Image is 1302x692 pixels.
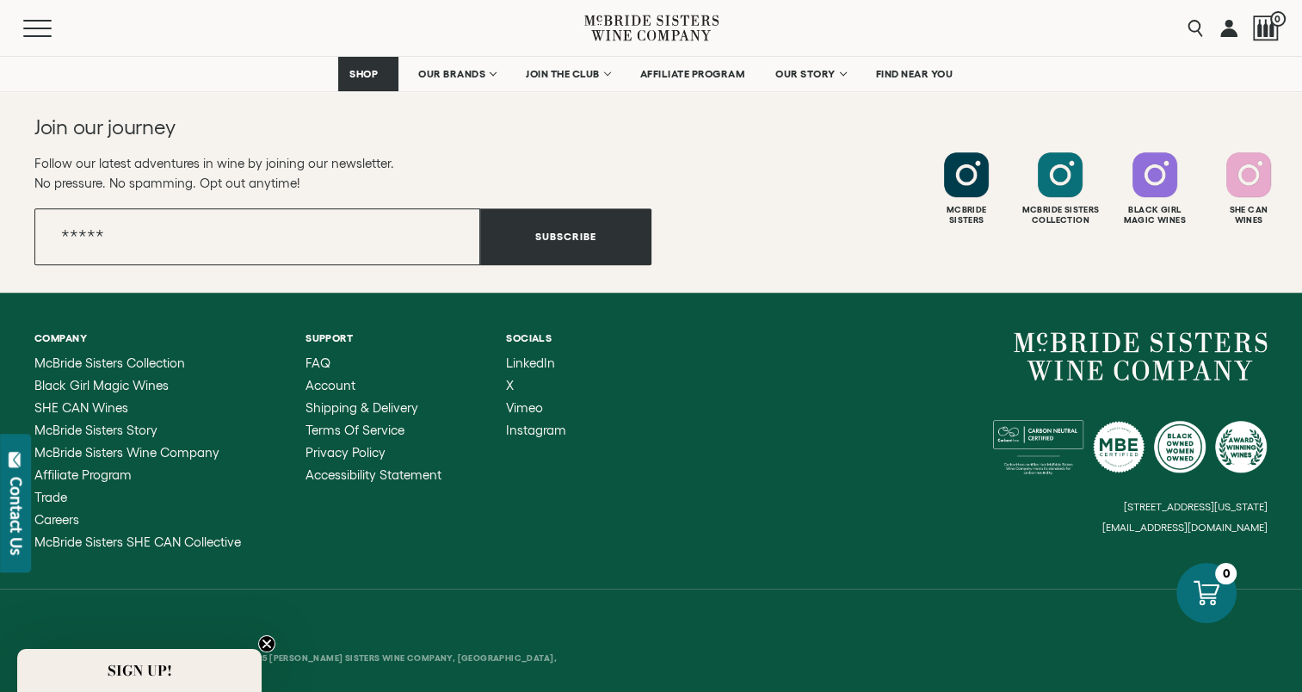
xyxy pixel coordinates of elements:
[305,446,441,460] a: Privacy Policy
[1015,152,1105,226] a: Follow McBride Sisters Collection on Instagram Mcbride SistersCollection
[34,653,557,675] span: Enjoy Responsibly. ©2025 [PERSON_NAME] Sisters Wine Company, [GEOGRAPHIC_DATA], [GEOGRAPHIC_DATA].
[1270,11,1286,27] span: 0
[34,114,589,141] h2: Join our journey
[506,355,555,370] span: LinkedIn
[764,57,856,91] a: OUR STORY
[1014,332,1268,380] a: McBride Sisters Wine Company
[34,423,157,437] span: McBride Sisters Story
[305,401,441,415] a: Shipping & Delivery
[305,423,441,437] a: Terms of Service
[407,57,506,91] a: OUR BRANDS
[1110,152,1200,226] a: Follow Black Girl Magic Wines on Instagram Black GirlMagic Wines
[305,379,441,392] a: Account
[34,491,241,504] a: Trade
[23,20,85,37] button: Mobile Menu Trigger
[865,57,965,91] a: FIND NEAR YOU
[922,205,1011,226] div: Mcbride Sisters
[34,153,651,193] p: Follow our latest adventures in wine by joining our newsletter. No pressure. No spamming. Opt out...
[17,649,262,692] div: SIGN UP!Close teaser
[1215,563,1237,584] div: 0
[418,68,485,80] span: OUR BRANDS
[506,400,543,415] span: Vimeo
[506,356,566,370] a: LinkedIn
[305,378,355,392] span: Account
[34,534,241,549] span: McBride Sisters SHE CAN Collective
[34,400,128,415] span: SHE CAN Wines
[34,379,241,392] a: Black Girl Magic Wines
[34,356,241,370] a: McBride Sisters Collection
[34,512,79,527] span: Careers
[1124,501,1268,512] small: [STREET_ADDRESS][US_STATE]
[34,468,241,482] a: Affiliate Program
[258,635,275,652] button: Close teaser
[305,467,441,482] span: Accessibility Statement
[305,355,330,370] span: FAQ
[34,446,241,460] a: McBride Sisters Wine Company
[8,477,25,555] div: Contact Us
[640,68,745,80] span: AFFILIATE PROGRAM
[480,208,651,265] button: Subscribe
[1110,205,1200,226] div: Black Girl Magic Wines
[338,57,398,91] a: SHOP
[1204,205,1293,226] div: She Can Wines
[629,57,756,91] a: AFFILIATE PROGRAM
[34,208,480,265] input: Email
[34,445,219,460] span: McBride Sisters Wine Company
[34,378,169,392] span: Black Girl Magic Wines
[305,423,404,437] span: Terms of Service
[922,152,1011,226] a: Follow McBride Sisters on Instagram McbrideSisters
[1015,205,1105,226] div: Mcbride Sisters Collection
[305,445,386,460] span: Privacy Policy
[506,401,566,415] a: Vimeo
[526,68,600,80] span: JOIN THE CLUB
[515,57,620,91] a: JOIN THE CLUB
[305,400,418,415] span: Shipping & Delivery
[34,355,185,370] span: McBride Sisters Collection
[305,356,441,370] a: FAQ
[34,423,241,437] a: McBride Sisters Story
[506,379,566,392] a: X
[34,467,132,482] span: Affiliate Program
[506,423,566,437] a: Instagram
[876,68,953,80] span: FIND NEAR YOU
[1204,152,1293,226] a: Follow SHE CAN Wines on Instagram She CanWines
[506,378,514,392] span: X
[305,468,441,482] a: Accessibility Statement
[34,401,241,415] a: SHE CAN Wines
[349,68,379,80] span: SHOP
[108,660,172,681] span: SIGN UP!
[34,513,241,527] a: Careers
[34,535,241,549] a: McBride Sisters SHE CAN Collective
[775,68,836,80] span: OUR STORY
[1102,522,1268,534] small: [EMAIL_ADDRESS][DOMAIN_NAME]
[34,490,67,504] span: Trade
